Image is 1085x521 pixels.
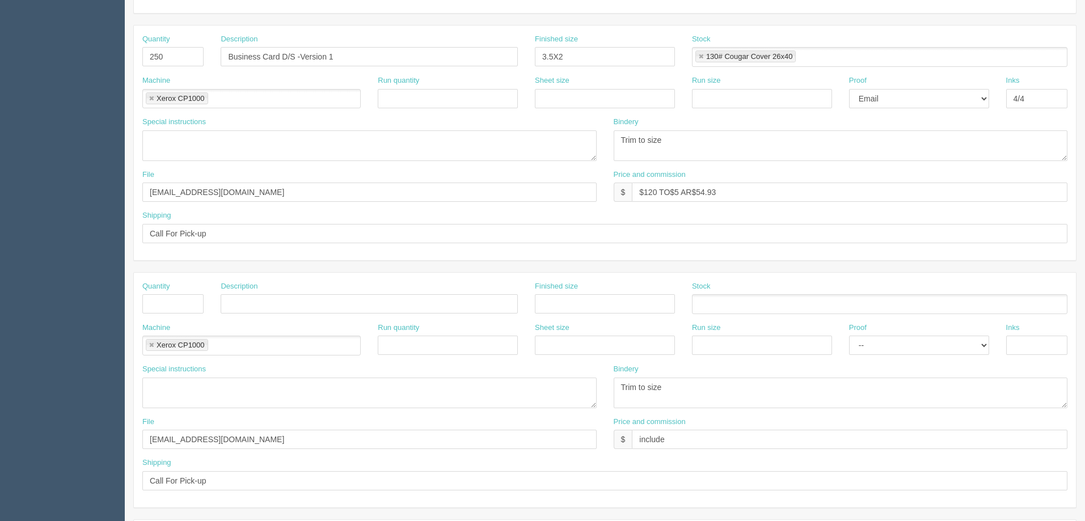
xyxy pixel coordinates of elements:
[706,53,793,60] div: 130# Cougar Cover 26x40
[378,75,419,86] label: Run quantity
[142,458,171,468] label: Shipping
[1006,323,1020,333] label: Inks
[142,117,206,128] label: Special instructions
[142,75,170,86] label: Machine
[849,323,867,333] label: Proof
[157,341,205,349] div: Xerox CP1000
[142,34,170,45] label: Quantity
[142,210,171,221] label: Shipping
[692,323,721,333] label: Run size
[614,430,632,449] div: $
[142,323,170,333] label: Machine
[692,34,711,45] label: Stock
[535,75,569,86] label: Sheet size
[614,183,632,202] div: $
[378,323,419,333] label: Run quantity
[692,75,721,86] label: Run size
[535,34,578,45] label: Finished size
[614,117,639,128] label: Bindery
[157,95,205,102] div: Xerox CP1000
[614,170,686,180] label: Price and commission
[221,281,257,292] label: Description
[142,281,170,292] label: Quantity
[692,281,711,292] label: Stock
[221,34,257,45] label: Description
[535,323,569,333] label: Sheet size
[142,364,206,375] label: Special instructions
[142,417,154,427] label: File
[849,75,867,86] label: Proof
[1006,75,1020,86] label: Inks
[535,281,578,292] label: Finished size
[614,364,639,375] label: Bindery
[142,170,154,180] label: File
[614,417,686,427] label: Price and commission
